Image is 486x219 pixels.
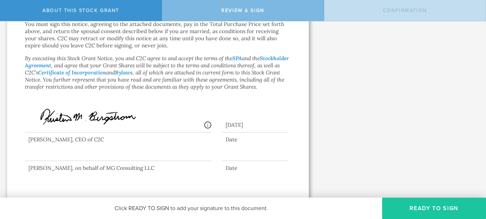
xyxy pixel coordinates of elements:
[383,7,427,14] span: Confirmation
[25,21,291,49] p: You must sign this notice, agreeing to the attached documents, pay in the Total Purchase Price se...
[42,7,119,14] span: About this stock grant
[115,69,133,76] a: Bylaws
[28,100,154,134] img: yX96rcAAAAGSURBVAMAqG+7lfpixiEAAAAASUVORK5CYII=
[38,69,106,76] a: Certificate of Incorporation
[221,7,264,14] span: Review & Sign
[25,165,211,172] div: [PERSON_NAME], on behalf of MG Consulting LLC
[382,198,486,219] button: Ready to Sign
[25,55,289,69] a: Stockholder Agreement
[115,205,268,212] span: Click READY TO SIGN to add your signature to this document.
[25,55,289,90] em: By executing this Stock Grant Notice, you and C2C agree to and accept the terms of the and the , ...
[232,55,242,62] a: SPA
[450,163,486,198] iframe: Chat Widget
[222,114,289,132] div: [DATE]
[222,165,289,172] div: Date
